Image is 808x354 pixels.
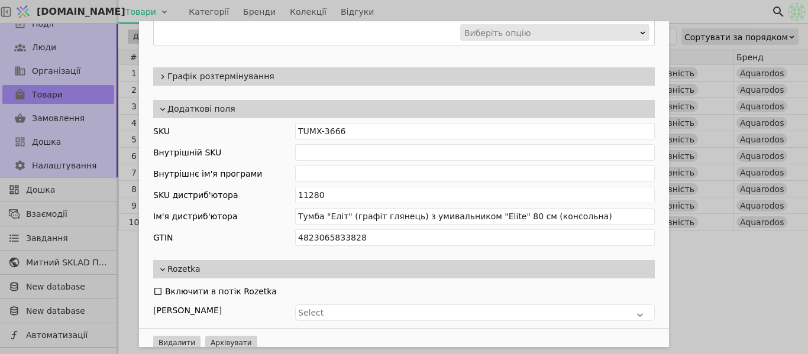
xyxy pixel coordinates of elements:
div: SKU дистриб'ютора [153,187,238,203]
div: Включити в потік Rozetka [165,283,277,300]
div: Виберіть опцію [464,25,638,41]
div: [PERSON_NAME] [153,304,295,321]
span: Select [298,308,324,317]
div: SKU [153,123,170,139]
span: Додаткові поля [167,103,650,115]
button: Видалити [153,336,201,350]
div: GTIN [153,229,173,246]
span: Rozetka [167,263,650,275]
span: Графік розтермінування [167,70,650,83]
div: Add Opportunity [139,21,669,347]
div: Внутрішнє ім'я програми [153,165,262,182]
div: Внутрішній SKU [153,144,221,161]
button: Архівувати [205,336,257,350]
div: Ім'я дистриб'ютора [153,208,237,225]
